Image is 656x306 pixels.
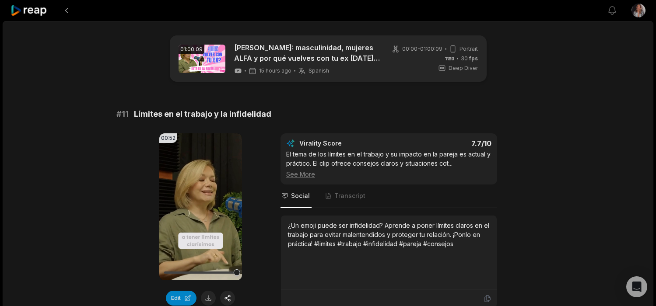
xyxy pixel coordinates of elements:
[134,108,271,120] span: Límites en el trabajo y la infidelidad
[402,45,442,53] span: 00:00 - 01:00:09
[309,67,329,74] span: Spanish
[259,67,291,74] span: 15 hours ago
[159,133,242,280] video: Your browser does not support mp4 format.
[116,108,129,120] span: # 11
[166,291,196,306] button: Edit
[234,42,381,63] a: [PERSON_NAME]: masculinidad, mujeres ALFA y por qué vuelves con tu ex [DATE] 22:01
[286,150,491,179] div: El tema de los límites en el trabajo y su impacto en la pareja es actual y práctico. El clip ofre...
[626,276,647,297] div: Open Intercom Messenger
[449,64,478,72] span: Deep Diver
[469,55,478,62] span: fps
[281,184,497,208] nav: Tabs
[291,191,310,200] span: Social
[288,221,490,248] div: ¿Un emoji puede ser infidelidad? Aprende a poner límites claros en el trabajo para evitar malente...
[461,55,478,63] span: 30
[397,139,491,148] div: 7.7 /10
[299,139,393,148] div: Virality Score
[286,170,491,179] div: See More
[334,191,365,200] span: Transcript
[460,45,478,53] span: Portrait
